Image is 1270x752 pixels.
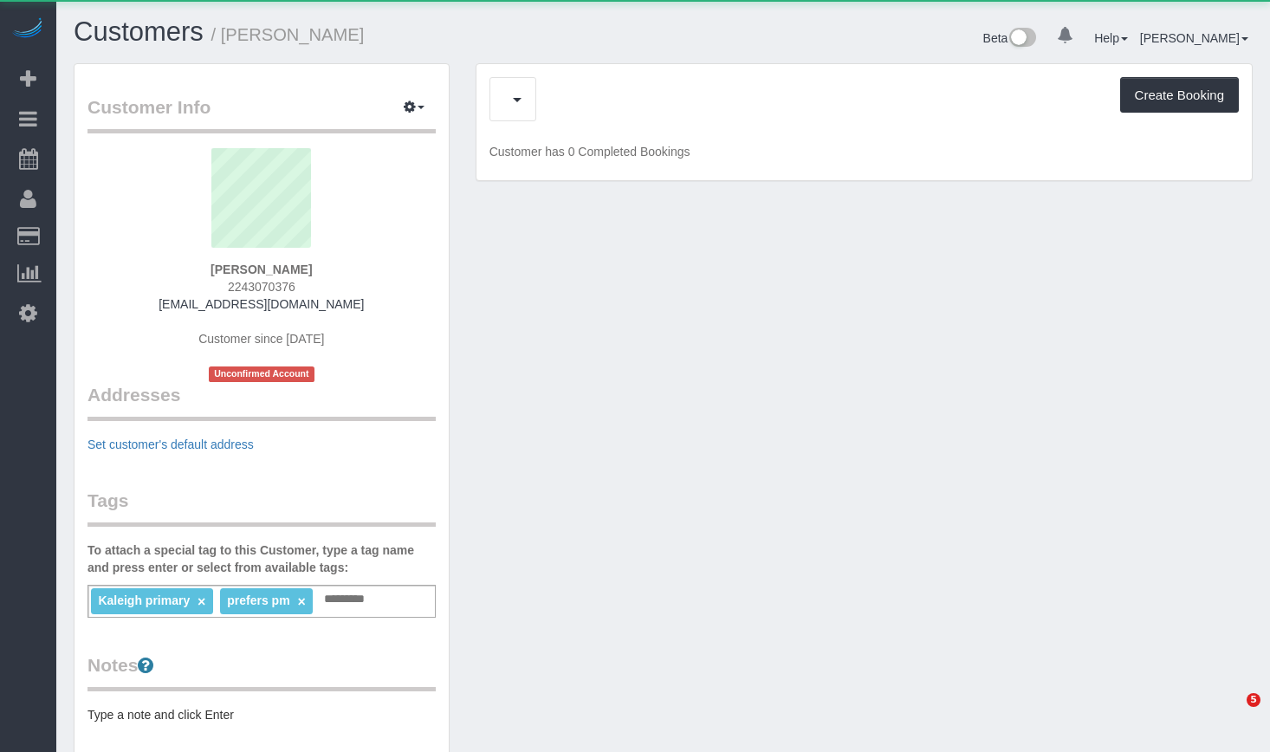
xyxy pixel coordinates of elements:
span: 5 [1247,693,1260,707]
img: Automaid Logo [10,17,45,42]
a: Set customer's default address [87,438,254,451]
p: Customer has 0 Completed Bookings [489,143,1239,160]
a: × [297,594,305,609]
legend: Notes [87,652,436,691]
span: Unconfirmed Account [209,366,314,381]
legend: Tags [87,488,436,527]
iframe: Intercom live chat [1211,693,1253,735]
button: Create Booking [1120,77,1239,113]
span: 2243070376 [228,280,295,294]
label: To attach a special tag to this Customer, type a tag name and press enter or select from availabl... [87,541,436,576]
small: / [PERSON_NAME] [211,25,365,44]
a: × [198,594,205,609]
a: Help [1094,31,1128,45]
span: Kaleigh primary [98,593,190,607]
span: prefers pm [227,593,289,607]
img: New interface [1008,28,1036,50]
span: Customer since [DATE] [198,332,324,346]
a: Customers [74,16,204,47]
a: [EMAIL_ADDRESS][DOMAIN_NAME] [159,297,364,311]
a: [PERSON_NAME] [1140,31,1248,45]
strong: [PERSON_NAME] [211,263,312,276]
legend: Customer Info [87,94,436,133]
a: Beta [983,31,1037,45]
pre: Type a note and click Enter [87,706,436,723]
